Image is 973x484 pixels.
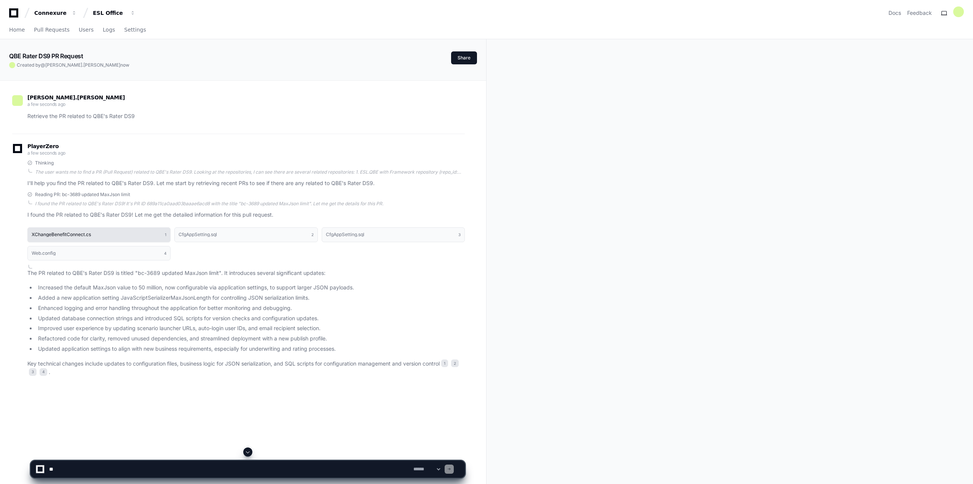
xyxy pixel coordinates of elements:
span: Pull Requests [34,27,69,32]
span: now [120,62,129,68]
p: The PR related to QBE's Rater DS9 is titled "bc-3689 updated MaxJson limit". It introduces severa... [27,269,465,278]
li: Enhanced logging and error handling throughout the application for better monitoring and debugging. [36,304,465,313]
h1: CfgAppSetting.sql [179,232,217,237]
div: Connexure [34,9,67,17]
span: a few seconds ago [27,150,65,156]
span: 4 [164,250,166,256]
li: Increased the default MaxJson value to 50 million, now configurable via application settings, to ... [36,283,465,292]
h1: Web.config [32,251,56,256]
p: I found the PR related to QBE's Rater DS9! Let me get the detailed information for this pull requ... [27,211,465,219]
span: Logs [103,27,115,32]
span: 4 [40,368,47,376]
span: @ [41,62,45,68]
span: 3 [458,232,461,238]
a: Pull Requests [34,21,69,39]
span: 2 [451,359,459,367]
span: PlayerZero [27,144,59,149]
p: Retrieve the PR related to QBE's Rater DS9 [27,112,465,121]
span: Users [79,27,94,32]
span: [PERSON_NAME].[PERSON_NAME] [45,62,120,68]
p: I'll help you find the PR related to QBE's Rater DS9. Let me start by retrieving recent PRs to se... [27,179,465,188]
div: I found the PR related to QBE's Rater DS9! It's PR ID 689a11ca0aad03baaae6acd8 with the title "bc... [35,201,465,207]
div: ESL Office [93,9,126,17]
span: 3 [29,368,37,376]
span: Thinking [35,160,54,166]
a: Home [9,21,25,39]
span: 2 [311,232,314,238]
h1: CfgAppSetting.sql [326,232,364,237]
button: XChangeBenefitConnect.cs1 [27,227,171,242]
button: Share [451,51,477,64]
button: ESL Office [90,6,139,20]
p: Key technical changes include updates to configuration files, business logic for JSON serializati... [27,359,465,377]
span: 1 [441,359,448,367]
app-text-character-animate: QBE Rater DS9 PR Request [9,52,83,60]
a: Users [79,21,94,39]
span: Home [9,27,25,32]
span: 1 [165,232,166,238]
span: Reading PR: bc-3689 updated MaxJson limit [35,192,130,198]
li: Improved user experience by updating scenario launcher URLs, auto-login user IDs, and email recip... [36,324,465,333]
a: Logs [103,21,115,39]
span: a few seconds ago [27,101,65,107]
button: Feedback [907,9,932,17]
li: Refactored code for clarity, removed unused dependencies, and streamlined deployment with a new p... [36,334,465,343]
h1: XChangeBenefitConnect.cs [32,232,91,237]
span: Settings [124,27,146,32]
button: Connexure [31,6,80,20]
button: Web.config4 [27,246,171,260]
span: Created by [17,62,129,68]
button: CfgAppSetting.sql2 [174,227,317,242]
button: CfgAppSetting.sql3 [322,227,465,242]
div: The user wants me to find a PR (Pull Request) related to QBE's Rater DS9. Looking at the reposito... [35,169,465,175]
a: Settings [124,21,146,39]
li: Updated application settings to align with new business requirements, especially for underwriting... [36,345,465,353]
span: [PERSON_NAME].[PERSON_NAME] [27,94,125,101]
li: Added a new application setting JavaScriptSerializerMaxJsonLength for controlling JSON serializat... [36,294,465,302]
li: Updated database connection strings and introduced SQL scripts for version checks and configurati... [36,314,465,323]
a: Docs [888,9,901,17]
